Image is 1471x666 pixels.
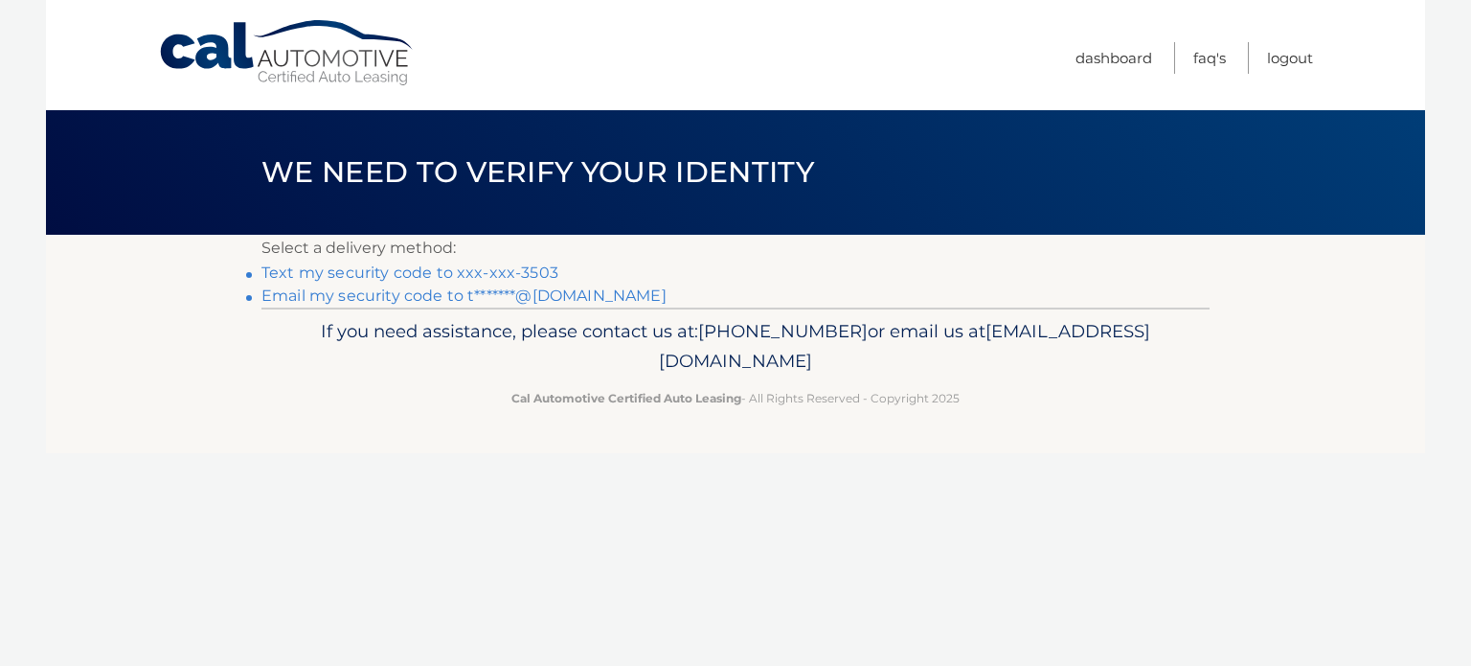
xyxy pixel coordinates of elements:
p: - All Rights Reserved - Copyright 2025 [274,388,1197,408]
a: Cal Automotive [158,19,417,87]
strong: Cal Automotive Certified Auto Leasing [511,391,741,405]
a: Logout [1267,42,1313,74]
p: Select a delivery method: [261,235,1210,262]
p: If you need assistance, please contact us at: or email us at [274,316,1197,378]
a: Text my security code to xxx-xxx-3503 [261,264,558,282]
span: [PHONE_NUMBER] [698,320,868,342]
a: Email my security code to t*******@[DOMAIN_NAME] [261,287,667,305]
a: Dashboard [1075,42,1152,74]
span: We need to verify your identity [261,154,814,190]
a: FAQ's [1193,42,1226,74]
